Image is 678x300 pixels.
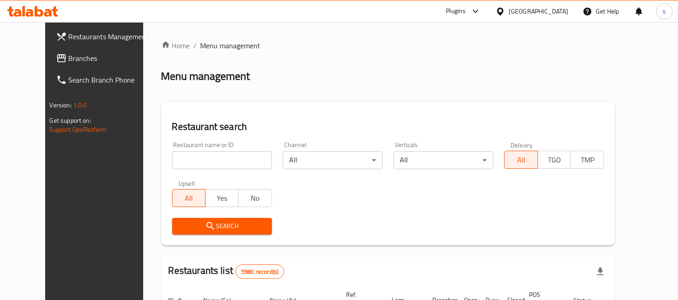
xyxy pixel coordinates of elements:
[49,69,159,91] a: Search Branch Phone
[575,153,600,166] span: TMP
[172,218,272,235] button: Search
[538,151,571,169] button: TGO
[69,31,151,42] span: Restaurants Management
[205,189,238,207] button: Yes
[194,40,197,51] li: /
[50,124,107,135] a: Support.OpsPlatform
[236,268,284,276] span: 5980 record(s)
[542,153,567,166] span: TGO
[161,40,190,51] a: Home
[172,189,206,207] button: All
[69,74,151,85] span: Search Branch Phone
[589,261,611,282] div: Export file
[69,53,151,64] span: Branches
[570,151,604,169] button: TMP
[235,264,284,279] div: Total records count
[73,99,87,111] span: 1.0.0
[663,6,666,16] span: s
[172,120,604,134] h2: Restaurant search
[504,151,538,169] button: All
[238,189,271,207] button: No
[509,6,568,16] div: [GEOGRAPHIC_DATA]
[49,26,159,47] a: Restaurants Management
[179,221,265,232] span: Search
[283,151,383,169] div: All
[510,142,533,148] label: Delivery
[50,99,72,111] span: Version:
[178,180,195,186] label: Upsell
[161,69,250,83] h2: Menu management
[161,40,615,51] nav: breadcrumb
[49,47,159,69] a: Branches
[201,40,261,51] span: Menu management
[508,153,534,166] span: All
[446,6,466,17] div: Plugins
[176,192,202,205] span: All
[172,151,272,169] input: Search for restaurant name or ID..
[209,192,235,205] span: Yes
[50,115,91,126] span: Get support on:
[168,264,285,279] h2: Restaurants list
[393,151,493,169] div: All
[242,192,268,205] span: No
